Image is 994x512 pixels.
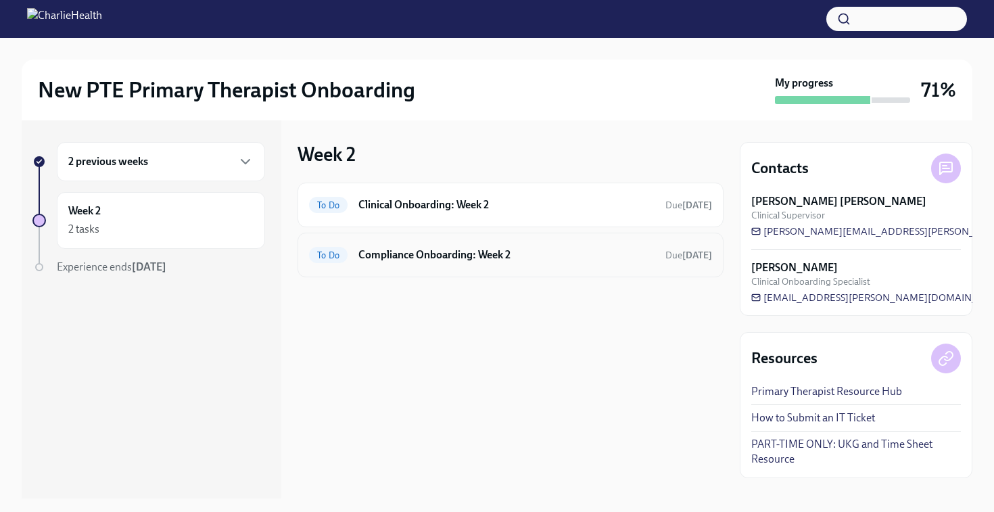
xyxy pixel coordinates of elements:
h3: 71% [921,78,956,102]
h6: 2 previous weeks [68,154,148,169]
span: Clinical Onboarding Specialist [751,275,870,288]
span: Due [665,250,712,261]
strong: My progress [775,76,833,91]
span: September 6th, 2025 09:00 [665,199,712,212]
span: To Do [309,200,348,210]
a: PART-TIME ONLY: UKG and Time Sheet Resource [751,437,961,467]
span: Clinical Supervisor [751,209,825,222]
span: To Do [309,250,348,260]
div: 2 previous weeks [57,142,265,181]
a: To DoCompliance Onboarding: Week 2Due[DATE] [309,244,712,266]
h6: Clinical Onboarding: Week 2 [358,197,655,212]
h4: Resources [751,348,818,369]
h3: Week 2 [298,142,356,166]
a: Week 22 tasks [32,192,265,249]
a: How to Submit an IT Ticket [751,411,875,425]
strong: [DATE] [682,250,712,261]
strong: [DATE] [682,200,712,211]
div: 2 tasks [68,222,99,237]
span: September 6th, 2025 09:00 [665,249,712,262]
h6: Week 2 [68,204,101,218]
strong: [DATE] [132,260,166,273]
a: Primary Therapist Resource Hub [751,384,902,399]
h4: Contacts [751,158,809,179]
span: Due [665,200,712,211]
h6: Compliance Onboarding: Week 2 [358,248,655,262]
h2: New PTE Primary Therapist Onboarding [38,76,415,103]
img: CharlieHealth [27,8,102,30]
strong: [PERSON_NAME] [PERSON_NAME] [751,194,926,209]
span: Experience ends [57,260,166,273]
a: To DoClinical Onboarding: Week 2Due[DATE] [309,194,712,216]
strong: [PERSON_NAME] [751,260,838,275]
